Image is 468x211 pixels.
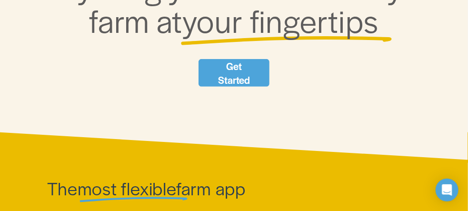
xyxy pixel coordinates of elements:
a: Get Started [199,59,269,87]
span: most flexible [78,175,176,201]
span: The [47,175,77,201]
div: Open Intercom Messenger [436,179,458,201]
span: farm app [176,175,246,201]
